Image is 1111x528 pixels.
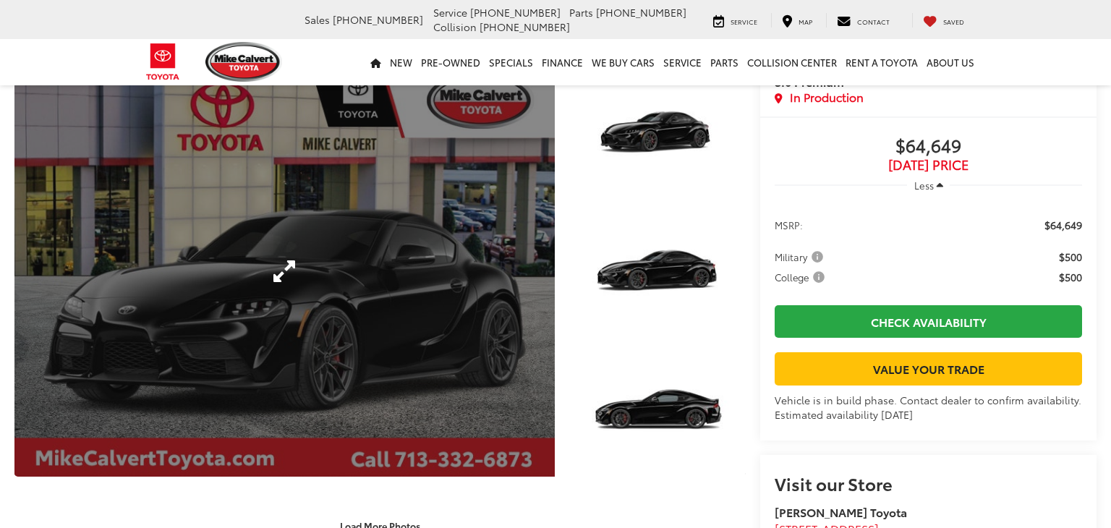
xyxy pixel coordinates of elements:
[702,13,768,27] a: Service
[914,179,934,192] span: Less
[587,39,659,85] a: WE BUY CARS
[775,158,1082,172] span: [DATE] PRICE
[775,352,1082,385] a: Value Your Trade
[790,89,864,106] span: In Production
[571,206,746,338] a: Expand Photo 2
[775,218,803,232] span: MSRP:
[571,345,746,477] a: Expand Photo 3
[333,12,423,27] span: [PHONE_NUMBER]
[1044,218,1082,232] span: $64,649
[569,344,747,478] img: 2026 Toyota GR Supra 3.0 Premium
[659,39,706,85] a: Service
[922,39,979,85] a: About Us
[857,17,890,26] span: Contact
[14,67,555,477] a: Expand Photo 0
[775,503,907,520] strong: [PERSON_NAME] Toyota
[569,65,747,200] img: 2026 Toyota GR Supra 3.0 Premium
[569,5,593,20] span: Parts
[596,5,686,20] span: [PHONE_NUMBER]
[706,39,743,85] a: Parts
[775,270,827,284] span: College
[433,20,477,34] span: Collision
[775,250,828,264] button: Military
[775,305,1082,338] a: Check Availability
[470,5,561,20] span: [PHONE_NUMBER]
[1059,270,1082,284] span: $500
[480,20,570,34] span: [PHONE_NUMBER]
[386,39,417,85] a: New
[907,172,950,198] button: Less
[537,39,587,85] a: Finance
[417,39,485,85] a: Pre-Owned
[826,13,901,27] a: Contact
[943,17,964,26] span: Saved
[771,13,823,27] a: Map
[775,270,830,284] button: College
[799,17,812,26] span: Map
[775,393,1082,422] div: Vehicle is in build phase. Contact dealer to confirm availability. Estimated availability [DATE]
[775,136,1082,158] span: $64,649
[485,39,537,85] a: Specials
[366,39,386,85] a: Home
[136,38,190,85] img: Toyota
[571,67,746,198] a: Expand Photo 1
[912,13,975,27] a: My Saved Vehicles
[775,474,1082,493] h2: Visit our Store
[743,39,841,85] a: Collision Center
[205,42,282,82] img: Mike Calvert Toyota
[1059,250,1082,264] span: $500
[569,205,747,339] img: 2026 Toyota GR Supra 3.0 Premium
[305,12,330,27] span: Sales
[841,39,922,85] a: Rent a Toyota
[433,5,467,20] span: Service
[775,250,826,264] span: Military
[731,17,757,26] span: Service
